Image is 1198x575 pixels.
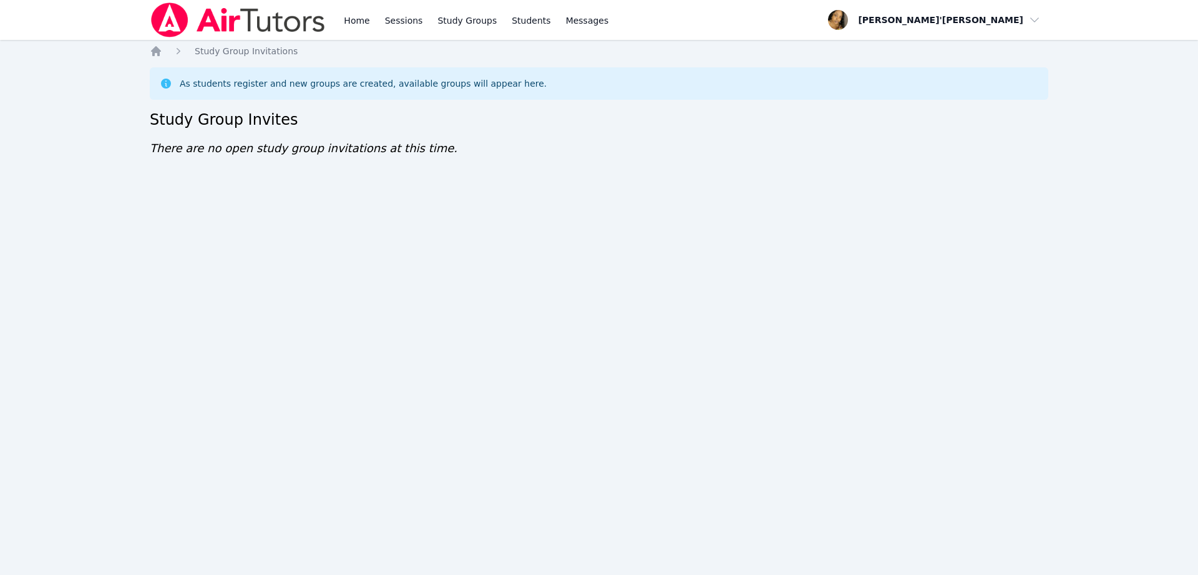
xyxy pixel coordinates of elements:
[180,77,547,90] div: As students register and new groups are created, available groups will appear here.
[566,14,609,27] span: Messages
[150,2,326,37] img: Air Tutors
[150,45,1048,57] nav: Breadcrumb
[195,45,298,57] a: Study Group Invitations
[195,46,298,56] span: Study Group Invitations
[150,110,1048,130] h2: Study Group Invites
[150,142,457,155] span: There are no open study group invitations at this time.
